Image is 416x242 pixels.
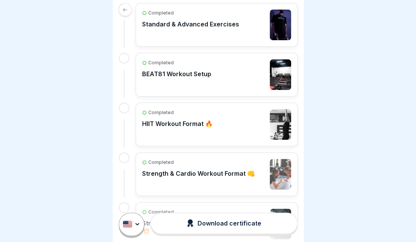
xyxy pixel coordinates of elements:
img: clwqdb54p000g3b7870iru2ao.jpg [270,159,291,190]
img: clwqbg4fo00053b78qgylwbtg.jpg [270,109,291,140]
p: Completed [148,109,174,116]
img: cljrv7g6o05mqeu013nr3z7j5.jpg [270,59,291,90]
p: Completed [148,59,174,66]
p: HIIT Workout Format 🔥 [142,120,213,128]
a: CompletedStandard & Advanced Exercises [142,10,291,40]
p: Completed [148,159,174,166]
button: Download certificate [151,213,297,234]
div: Download certificate [187,219,261,227]
p: Standard & Advanced Exercises [142,20,239,28]
a: CompletedHIIT Workout Format 🔥 [142,109,291,140]
p: BEAT81 Workout Setup [142,70,211,78]
img: clwqaxbde00003b78a6za28ty.jpg [270,10,291,40]
a: CompletedStrength & Cardio Workout Format 👊 [142,159,291,190]
a: CompletedBEAT81 Workout Setup [142,59,291,90]
p: Strength & Cardio Workout Format 👊 [142,170,255,177]
img: us.svg [123,221,132,228]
